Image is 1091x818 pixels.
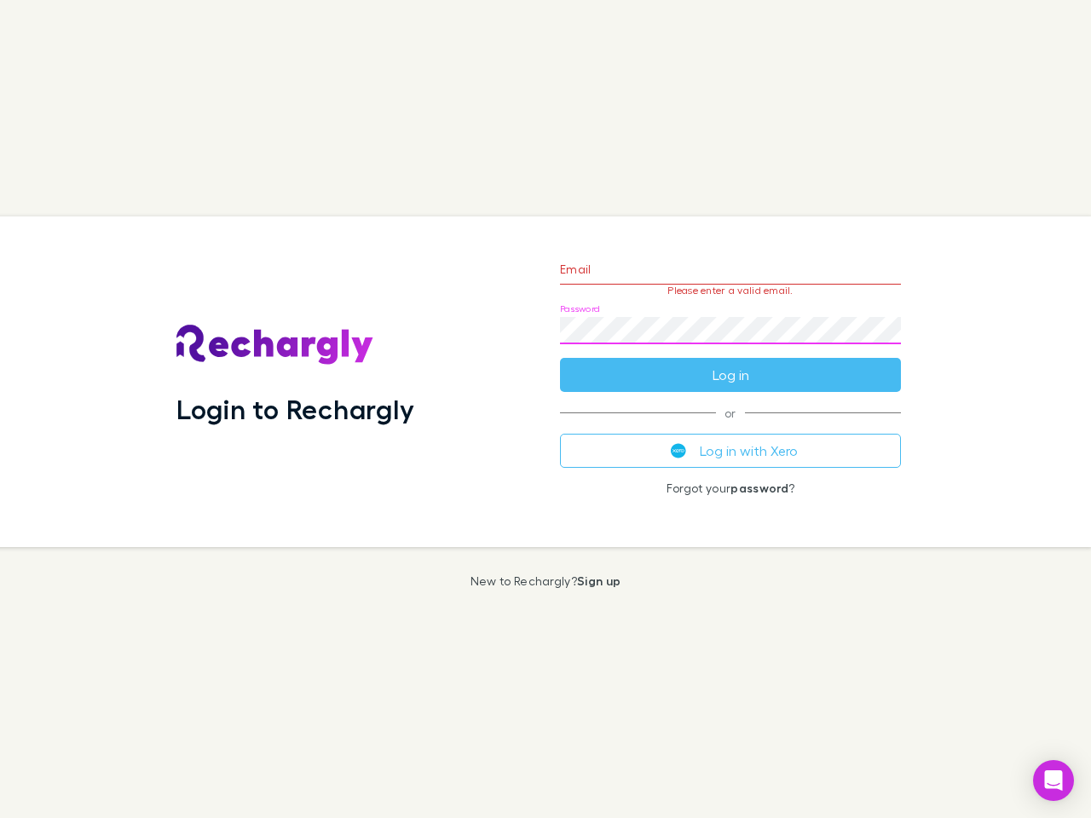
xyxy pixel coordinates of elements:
[560,358,901,392] button: Log in
[560,434,901,468] button: Log in with Xero
[560,285,901,297] p: Please enter a valid email.
[577,573,621,588] a: Sign up
[176,325,374,366] img: Rechargly's Logo
[1033,760,1074,801] div: Open Intercom Messenger
[470,574,621,588] p: New to Rechargly?
[560,481,901,495] p: Forgot your ?
[730,481,788,495] a: password
[176,393,414,425] h1: Login to Rechargly
[560,302,600,315] label: Password
[560,412,901,413] span: or
[671,443,686,458] img: Xero's logo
